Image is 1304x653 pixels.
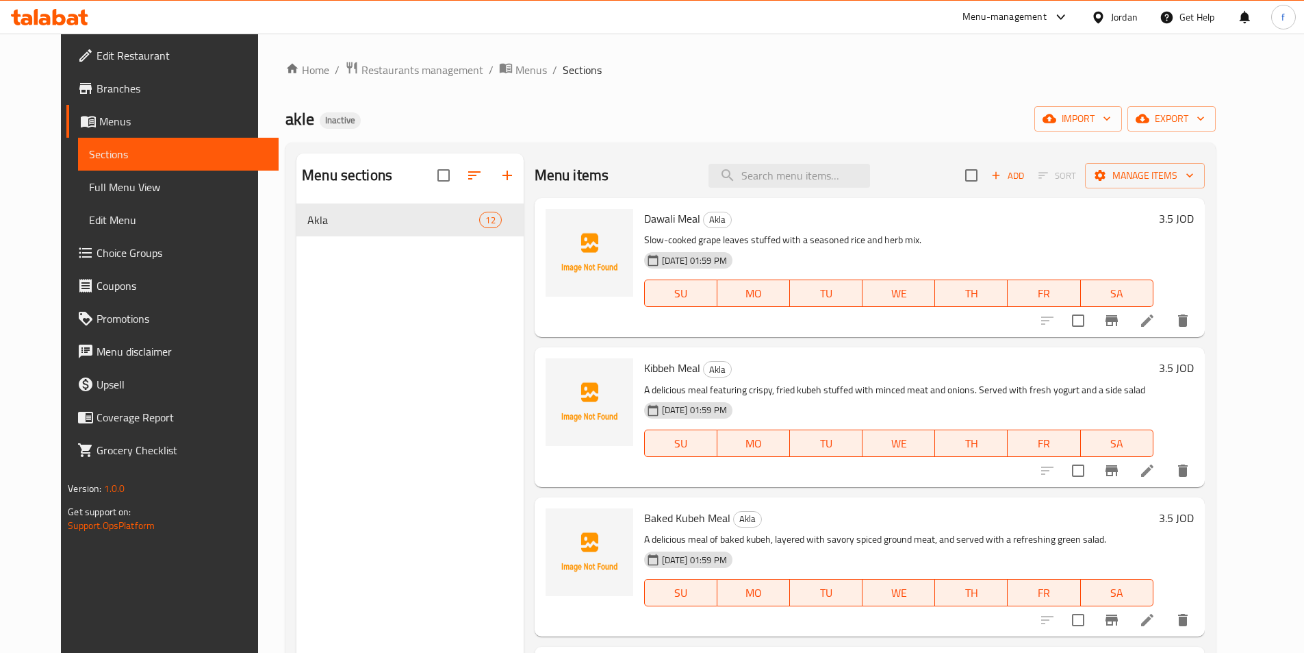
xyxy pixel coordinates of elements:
div: Menu-management [962,9,1047,25]
li: / [489,62,494,78]
button: TU [790,280,862,307]
span: Full Menu View [89,179,268,195]
span: Choice Groups [97,245,268,261]
button: TH [935,579,1008,606]
h6: 3.5 JOD [1159,358,1194,378]
span: 12 [480,214,500,227]
span: SA [1086,583,1148,603]
p: Slow-cooked grape leaves stuffed with a seasoned rice and herb mix. [644,232,1153,249]
a: Coverage Report [66,401,279,434]
button: TH [935,430,1008,457]
span: Akla [704,212,731,227]
a: Menu disclaimer [66,335,279,368]
button: import [1034,106,1122,132]
span: Get support on: [68,503,131,521]
span: Branches [97,80,268,97]
span: Kibbeh Meal [644,358,700,378]
span: MO [723,434,784,454]
button: TU [790,430,862,457]
span: Sort sections [458,159,491,192]
h2: Menu sections [302,165,392,186]
button: SA [1081,430,1153,457]
button: TU [790,579,862,606]
img: Dawali Meal [546,209,633,297]
button: Add [986,165,1030,186]
span: WE [868,583,930,603]
button: WE [862,430,935,457]
input: search [708,164,870,188]
span: TU [795,583,857,603]
button: WE [862,280,935,307]
span: Grocery Checklist [97,442,268,458]
span: Menu disclaimer [97,343,268,360]
span: TH [941,284,1002,304]
h2: Menu items [535,165,609,186]
div: Jordan [1111,10,1138,25]
button: Add section [491,159,524,192]
span: WE [868,434,930,454]
a: Branches [66,72,279,105]
span: Dawali Meal [644,208,700,229]
button: SA [1081,579,1153,606]
div: Akla [703,212,732,228]
a: Edit Menu [78,204,279,236]
button: export [1127,106,1216,132]
span: [DATE] 01:59 PM [656,404,732,417]
h6: 3.5 JOD [1159,209,1194,228]
span: MO [723,583,784,603]
span: export [1138,110,1205,127]
a: Coupons [66,269,279,302]
a: Support.OpsPlatform [68,517,155,534]
span: Menus [515,62,547,78]
span: Select section first [1030,165,1085,186]
span: Manage items [1096,167,1194,184]
p: A delicious meal featuring crispy, fried kubeh stuffed with minced meat and onions. Served with f... [644,382,1153,399]
span: Select to update [1064,306,1092,335]
button: WE [862,579,935,606]
span: Akla [307,212,479,228]
button: SU [644,280,717,307]
div: items [479,212,501,228]
span: Restaurants management [361,62,483,78]
a: Choice Groups [66,236,279,269]
div: Akla12 [296,204,524,236]
button: delete [1166,454,1199,487]
span: SU [650,284,712,304]
span: FR [1013,583,1075,603]
span: Akla [704,362,731,378]
a: Restaurants management [345,61,483,79]
button: Branch-specific-item [1095,454,1128,487]
li: / [335,62,340,78]
span: Akla [734,511,761,527]
a: Edit menu item [1139,312,1155,329]
span: Add [989,168,1026,184]
button: MO [717,430,790,457]
span: TH [941,583,1002,603]
span: SA [1086,284,1148,304]
button: SU [644,430,717,457]
span: WE [868,284,930,304]
span: TH [941,434,1002,454]
a: Edit Restaurant [66,39,279,72]
button: Branch-specific-item [1095,604,1128,637]
button: delete [1166,304,1199,337]
button: FR [1008,579,1080,606]
button: FR [1008,430,1080,457]
a: Grocery Checklist [66,434,279,467]
button: MO [717,579,790,606]
span: TU [795,434,857,454]
a: Upsell [66,368,279,401]
div: Inactive [320,112,361,129]
span: Select section [957,161,986,190]
span: SA [1086,434,1148,454]
span: Sections [563,62,602,78]
span: Baked Kubeh Meal [644,508,730,528]
span: f [1281,10,1285,25]
a: Home [285,62,329,78]
a: Promotions [66,302,279,335]
span: Coupons [97,278,268,294]
li: / [552,62,557,78]
button: MO [717,280,790,307]
span: Select to update [1064,606,1092,634]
